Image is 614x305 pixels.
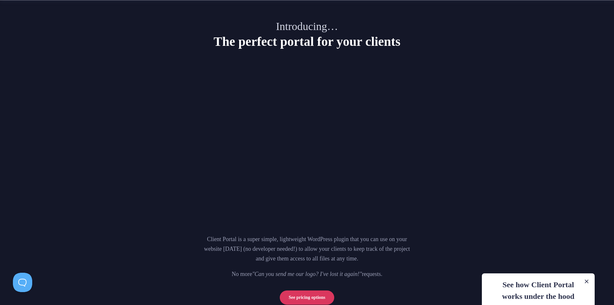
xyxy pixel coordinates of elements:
iframe: Toggle Customer Support [13,273,32,292]
p: Client Portal is a super simple, lightweight WordPress plugin that you can use on your website [D... [202,235,413,264]
i: "Can you send me our logo? I've lost it again!" [252,271,362,277]
h2: The perfect portal for your clients [96,34,518,50]
p: Introducing… [96,20,518,34]
p: No more requests. [202,269,413,279]
a: See pricing options [280,290,335,305]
